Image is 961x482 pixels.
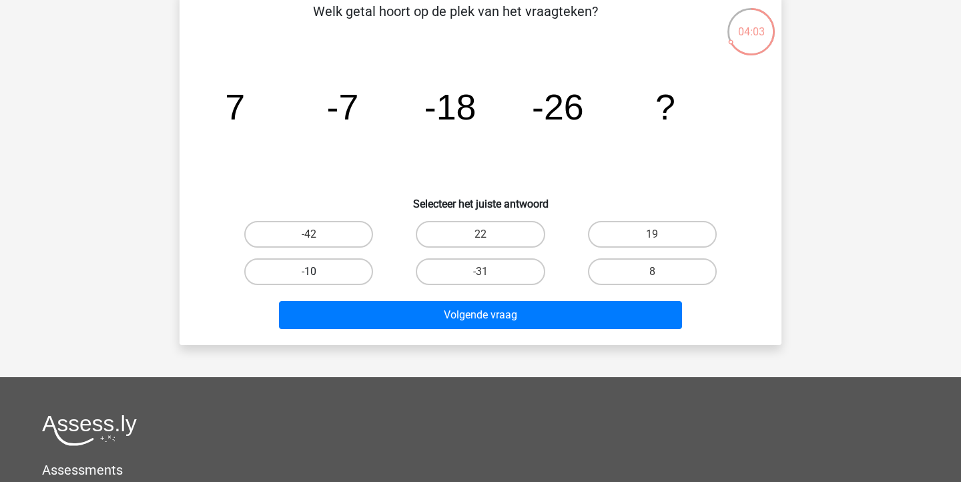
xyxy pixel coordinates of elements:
[42,462,919,478] h5: Assessments
[655,87,675,127] tspan: ?
[279,301,683,329] button: Volgende vraag
[327,87,359,127] tspan: -7
[225,87,245,127] tspan: 7
[726,7,776,40] div: 04:03
[532,87,584,127] tspan: -26
[201,1,710,41] p: Welk getal hoort op de plek van het vraagteken?
[244,221,373,248] label: -42
[588,221,717,248] label: 19
[42,415,137,446] img: Assessly logo
[416,221,545,248] label: 22
[588,258,717,285] label: 8
[424,87,476,127] tspan: -18
[244,258,373,285] label: -10
[416,258,545,285] label: -31
[201,187,760,210] h6: Selecteer het juiste antwoord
